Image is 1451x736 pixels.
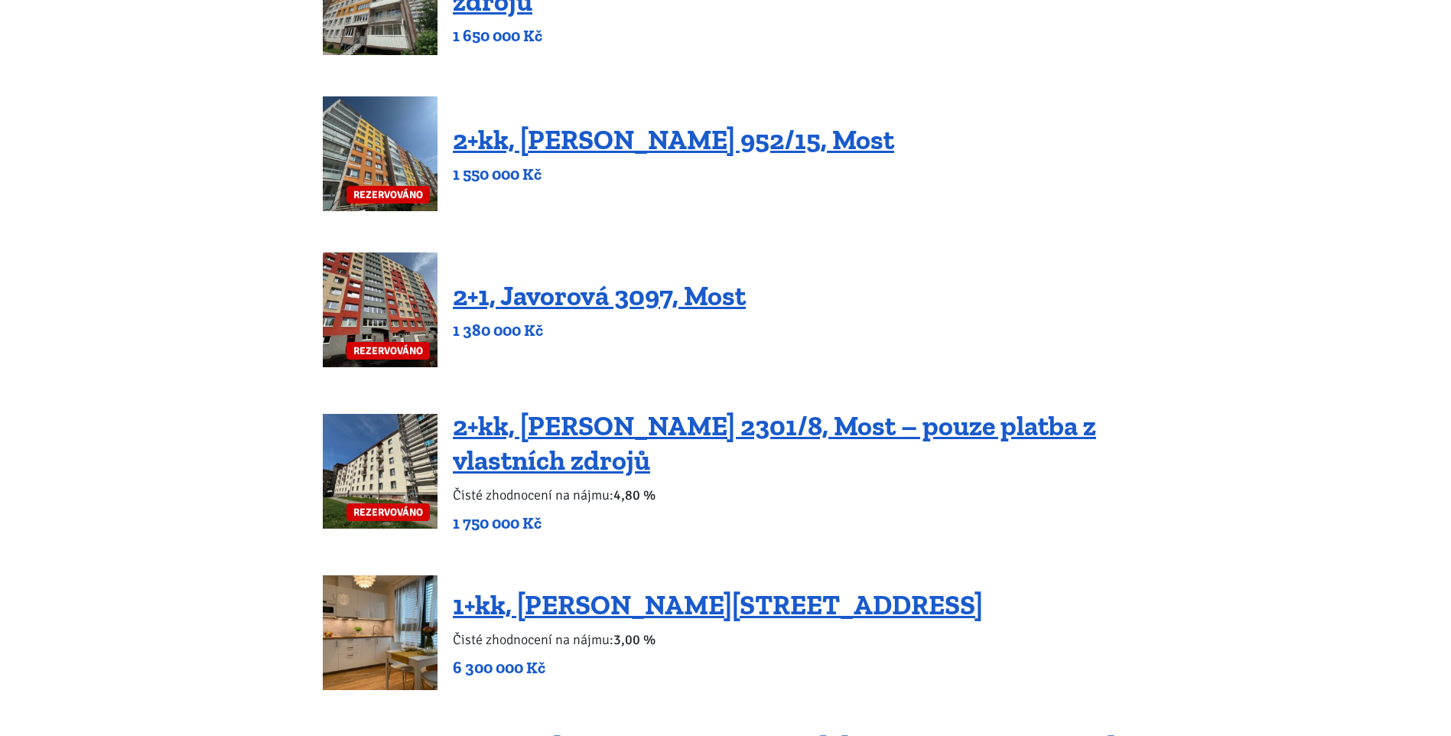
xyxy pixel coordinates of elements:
[613,631,656,648] b: 3,00 %
[453,657,983,679] p: 6 300 000 Kč
[323,252,438,367] a: REZERVOVÁNO
[453,629,983,650] p: Čisté zhodnocení na nájmu:
[323,414,438,529] a: REZERVOVÁNO
[453,588,983,621] a: 1+kk, [PERSON_NAME][STREET_ADDRESS]
[613,487,656,503] b: 4,80 %
[453,320,746,341] p: 1 380 000 Kč
[346,342,430,360] span: REZERVOVÁNO
[453,25,1128,47] p: 1 650 000 Kč
[453,164,894,185] p: 1 550 000 Kč
[346,503,430,521] span: REZERVOVÁNO
[453,123,894,156] a: 2+kk, [PERSON_NAME] 952/15, Most
[453,409,1096,477] a: 2+kk, [PERSON_NAME] 2301/8, Most – pouze platba z vlastních zdrojů
[346,186,430,204] span: REZERVOVÁNO
[453,279,746,312] a: 2+1, Javorová 3097, Most
[323,96,438,211] a: REZERVOVÁNO
[453,484,1128,506] p: Čisté zhodnocení na nájmu:
[453,513,1128,534] p: 1 750 000 Kč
